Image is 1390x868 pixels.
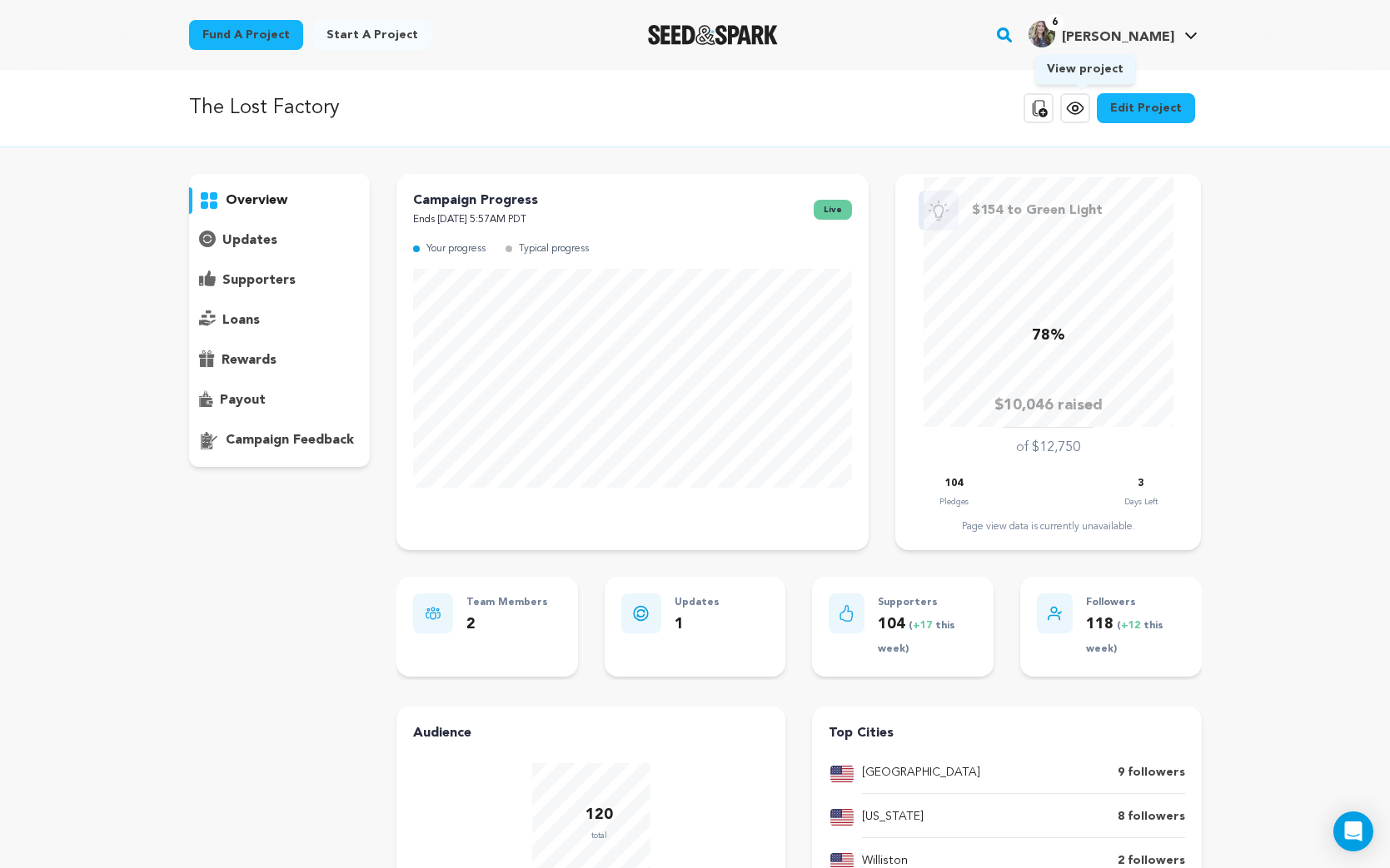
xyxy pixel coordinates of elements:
[189,267,371,294] button: supporters
[222,350,277,370] p: rewards
[1016,438,1080,458] p: of $12,750
[862,807,924,827] p: [US_STATE]
[1138,474,1143,494] p: 3
[189,347,371,374] button: rewards
[1118,763,1185,783] p: 9 followers
[220,390,266,410] p: payout
[1086,613,1185,661] p: 118
[189,307,371,334] button: loans
[939,494,969,510] p: Pledges
[413,191,538,211] p: Campaign Progress
[189,427,371,454] button: campaign feedback
[413,211,538,230] p: Ends [DATE] 5:57AM PDT
[222,270,296,290] p: supporters
[466,613,548,637] p: 2
[878,613,977,661] p: 104
[1086,621,1163,655] span: ( this week)
[814,200,852,220] span: live
[878,621,955,655] span: ( this week)
[913,621,935,631] span: +17
[878,593,977,613] p: Supporters
[1029,21,1055,47] img: 8e7ef93ac0d8bd2b.jpg
[226,430,354,450] p: campaign feedback
[1333,811,1373,851] div: Open Intercom Messenger
[226,191,287,211] p: overview
[189,93,340,123] p: The Lost Factory
[648,25,779,45] a: Seed&Spark Homepage
[675,593,720,613] p: Updates
[1032,324,1065,348] p: 78%
[1062,31,1174,44] span: [PERSON_NAME]
[912,520,1184,533] div: Page view data is currently unavailable.
[1025,17,1201,52] span: Riley A.'s Profile
[222,231,277,250] p: updates
[1118,807,1185,827] p: 8 followers
[189,187,371,214] button: overview
[1124,494,1158,510] p: Days Left
[189,227,371,254] button: updates
[1097,93,1195,123] a: Edit Project
[1045,14,1064,31] span: 6
[1025,17,1201,47] a: Riley A.'s Profile
[829,723,1184,743] h4: Top Cities
[585,827,613,844] p: total
[189,20,303,50] a: Fund a project
[675,613,720,637] p: 1
[862,763,980,783] p: [GEOGRAPHIC_DATA]
[413,723,769,743] h4: Audience
[1086,593,1185,613] p: Followers
[519,240,589,259] p: Typical progress
[1029,21,1174,47] div: Riley A.'s Profile
[426,240,486,259] p: Your progress
[313,20,431,50] a: Start a project
[189,387,371,414] button: payout
[222,310,260,330] p: loans
[945,474,963,494] p: 104
[585,803,613,827] p: 120
[466,593,548,613] p: Team Members
[648,25,779,45] img: Seed&Spark Logo Dark Mode
[1121,621,1143,631] span: +12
